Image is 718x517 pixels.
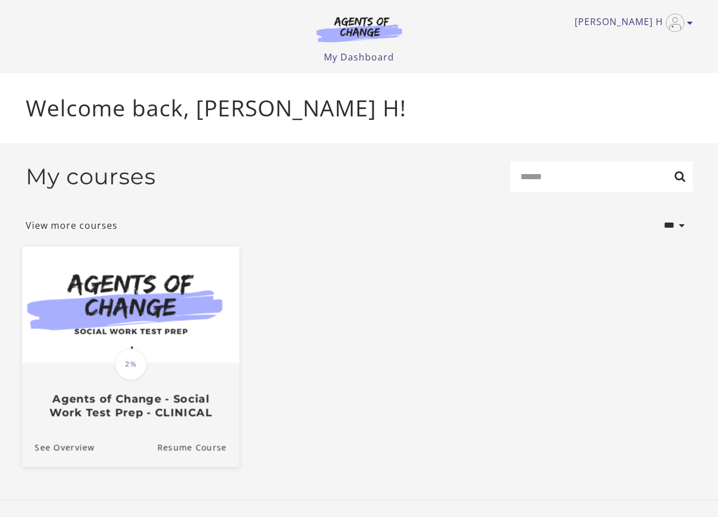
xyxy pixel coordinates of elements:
[575,14,687,32] a: Toggle menu
[157,429,239,467] a: Agents of Change - Social Work Test Prep - CLINICAL: Resume Course
[26,219,118,232] a: View more courses
[22,429,94,467] a: Agents of Change - Social Work Test Prep - CLINICAL: See Overview
[34,393,226,419] h3: Agents of Change - Social Work Test Prep - CLINICAL
[26,163,156,190] h2: My courses
[304,16,414,42] img: Agents of Change Logo
[115,348,147,380] span: 2%
[324,51,394,63] a: My Dashboard
[26,91,693,125] p: Welcome back, [PERSON_NAME] H!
